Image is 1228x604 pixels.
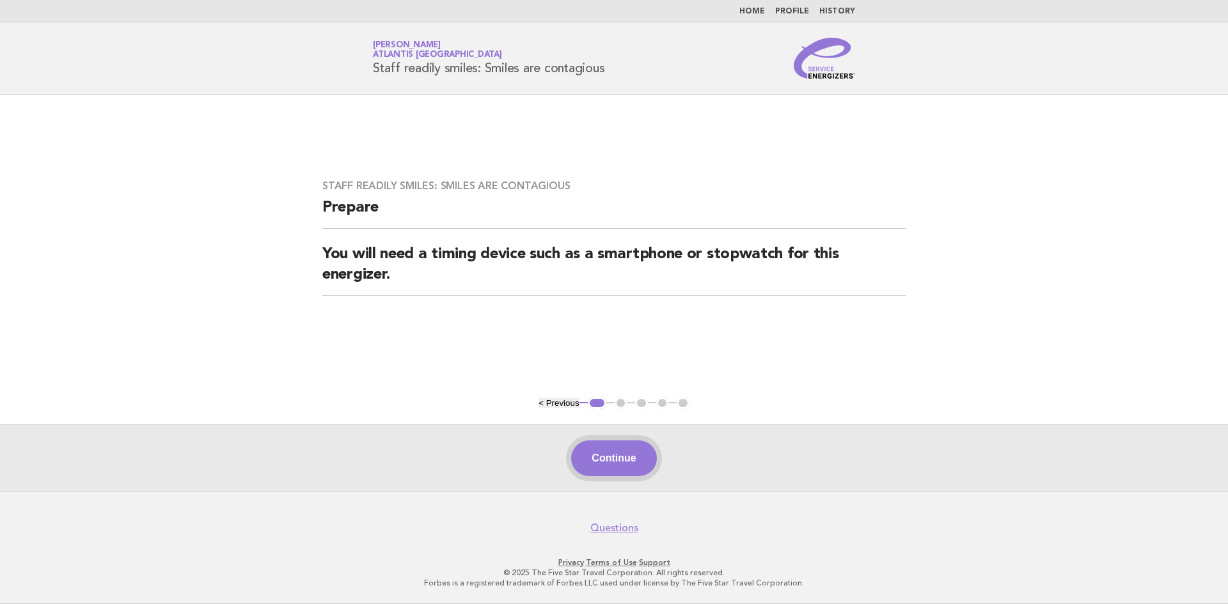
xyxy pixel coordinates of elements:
img: Service Energizers [794,38,855,79]
span: Atlantis [GEOGRAPHIC_DATA] [373,51,502,59]
a: Questions [590,522,638,534]
a: History [819,8,855,15]
h2: You will need a timing device such as a smartphone or stopwatch for this energizer. [322,244,906,296]
p: © 2025 The Five Star Travel Corporation. All rights reserved. [223,568,1005,578]
h2: Prepare [322,197,906,229]
a: Home [739,8,765,15]
a: [PERSON_NAME]Atlantis [GEOGRAPHIC_DATA] [373,41,502,59]
a: Privacy [558,558,584,567]
h1: Staff readily smiles: Smiles are contagious [373,42,604,75]
a: Support [639,558,670,567]
a: Profile [775,8,809,15]
h3: Staff readily smiles: Smiles are contagious [322,180,906,192]
p: Forbes is a registered trademark of Forbes LLC used under license by The Five Star Travel Corpora... [223,578,1005,588]
button: 1 [588,397,606,410]
a: Terms of Use [586,558,637,567]
button: Continue [571,440,656,476]
p: · · [223,557,1005,568]
button: < Previous [539,398,579,408]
